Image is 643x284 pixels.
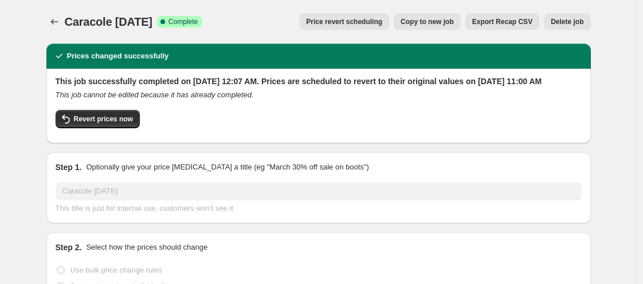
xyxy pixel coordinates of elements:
[56,204,233,212] span: This title is just for internal use, customers won't see it
[56,76,582,87] h2: This job successfully completed on [DATE] 12:07 AM. Prices are scheduled to revert to their origi...
[465,14,539,30] button: Export Recap CSV
[56,182,582,200] input: 30% off holiday sale
[394,14,461,30] button: Copy to new job
[46,14,62,30] button: Price change jobs
[70,266,162,274] span: Use bulk price change rules
[67,50,169,62] h2: Prices changed successfully
[306,17,382,26] span: Price revert scheduling
[56,161,82,173] h2: Step 1.
[56,242,82,253] h2: Step 2.
[544,14,590,30] button: Delete job
[86,242,207,253] p: Select how the prices should change
[86,161,368,173] p: Optionally give your price [MEDICAL_DATA] a title (eg "March 30% off sale on boots")
[168,17,198,26] span: Complete
[401,17,454,26] span: Copy to new job
[472,17,532,26] span: Export Recap CSV
[74,115,133,124] span: Revert prices now
[56,110,140,128] button: Revert prices now
[299,14,389,30] button: Price revert scheduling
[56,90,254,99] i: This job cannot be edited because it has already completed.
[551,17,583,26] span: Delete job
[65,15,152,28] span: Caracole [DATE]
